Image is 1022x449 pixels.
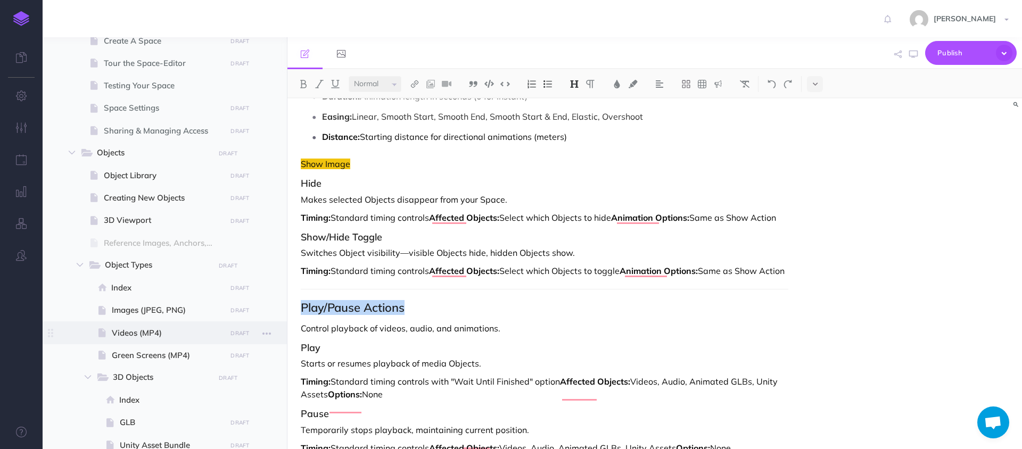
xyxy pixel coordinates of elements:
[315,80,324,88] img: Italic button
[301,423,788,436] p: Temporarily stops playback, maintaining current position.
[230,442,249,449] small: DRAFT
[105,259,207,272] span: Object Types
[328,389,362,400] strong: Options:
[925,41,1017,65] button: Publish
[301,246,788,259] p: Switches Object visibility—visible Objects hide, hidden Objects show.
[527,80,537,88] img: Ordered list button
[113,371,207,385] span: 3D Objects
[227,125,253,137] button: DRAFT
[112,349,223,362] span: Green Screens (MP4)
[910,10,928,29] img: 77ccc8640e6810896caf63250b60dd8b.jpg
[230,38,249,45] small: DRAFT
[104,35,223,47] span: Create A Space
[219,262,237,269] small: DRAFT
[543,80,553,88] img: Unordered list button
[13,11,29,26] img: logo-mark.svg
[468,80,478,88] img: Blockquote button
[230,218,249,224] small: DRAFT
[429,212,499,223] strong: Affected Objects:
[655,80,664,88] img: Alignment dropdown menu button
[767,80,777,88] img: Undo
[230,330,249,337] small: DRAFT
[227,35,253,47] button: DRAFT
[227,215,253,227] button: DRAFT
[230,352,249,359] small: DRAFT
[783,80,793,88] img: Redo
[301,343,788,353] h3: Play
[442,80,451,88] img: Add video button
[301,375,788,401] p: Standard timing controls with "Wait Until Finished" option Videos, Audio, Animated GLBs, Unity As...
[301,409,788,419] h3: Pause
[484,80,494,88] img: Code block button
[611,212,689,223] strong: Animation Options:
[620,265,698,276] strong: Animation Options:
[104,192,223,204] span: Creating New Objects
[104,169,223,182] span: Object Library
[301,376,331,387] strong: Timing:
[301,159,350,169] span: Show Image
[612,80,622,88] img: Text color button
[227,282,253,294] button: DRAFT
[301,178,788,189] h3: Hide
[230,128,249,135] small: DRAFT
[230,172,249,179] small: DRAFT
[119,394,223,406] span: Index
[230,285,249,292] small: DRAFT
[97,146,207,160] span: Objects
[322,131,360,142] strong: Distance:
[227,350,253,362] button: DRAFT
[112,304,223,317] span: Images (JPEG, PNG)
[215,147,242,160] button: DRAFT
[120,416,223,429] span: GLB
[104,237,223,250] span: Reference Images, Anchors, and Pins
[500,80,510,88] img: Inline code button
[928,14,1001,23] span: [PERSON_NAME]
[219,375,237,381] small: DRAFT
[301,264,788,277] p: Standard timing controls Select which Objects to toggle Same as Show Action
[230,307,249,314] small: DRAFT
[322,109,788,124] p: Linear, Smooth Start, Smooth End, Smooth Start & End, Elastic, Overshoot
[301,357,788,370] p: Starts or resumes playback of media Objects.
[301,193,788,206] p: Makes selected Objects disappear from your Space.
[301,322,788,335] p: Control playback of videos, audio, and animations.
[301,265,331,276] strong: Timing:
[977,406,1009,438] div: Open chat
[104,214,223,227] span: 3D Viewport
[104,57,223,70] span: Tour the Space-Editor
[227,327,253,339] button: DRAFT
[301,211,788,224] p: Standard timing controls Select which Objects to hide Same as Show Action
[112,327,223,339] span: Videos (MP4)
[227,102,253,114] button: DRAFT
[227,192,253,204] button: DRAFT
[322,129,788,145] p: Starting distance for directional animations (meters)
[570,80,579,88] img: Headings dropdown button
[301,301,788,314] h2: Play/Pause Actions
[230,60,249,67] small: DRAFT
[697,80,707,88] img: Create table button
[426,80,435,88] img: Add image button
[104,124,223,137] span: Sharing & Managing Access
[227,417,253,429] button: DRAFT
[322,111,352,122] strong: Easing:
[219,150,237,157] small: DRAFT
[104,102,223,114] span: Space Settings
[230,419,249,426] small: DRAFT
[227,57,253,70] button: DRAFT
[331,80,340,88] img: Underline button
[230,105,249,112] small: DRAFT
[560,376,630,387] strong: Affected Objects:
[410,80,419,88] img: Link button
[301,212,331,223] strong: Timing:
[628,80,638,88] img: Text background color button
[104,79,223,92] span: Testing Your Space
[301,232,788,243] h3: Show/Hide Toggle
[230,195,249,202] small: DRAFT
[227,170,253,182] button: DRAFT
[299,80,308,88] img: Bold button
[111,281,223,294] span: Index
[227,304,253,317] button: DRAFT
[740,80,749,88] img: Clear styles button
[215,372,242,384] button: DRAFT
[429,265,499,276] strong: Affected Objects:
[586,80,595,88] img: Paragraph button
